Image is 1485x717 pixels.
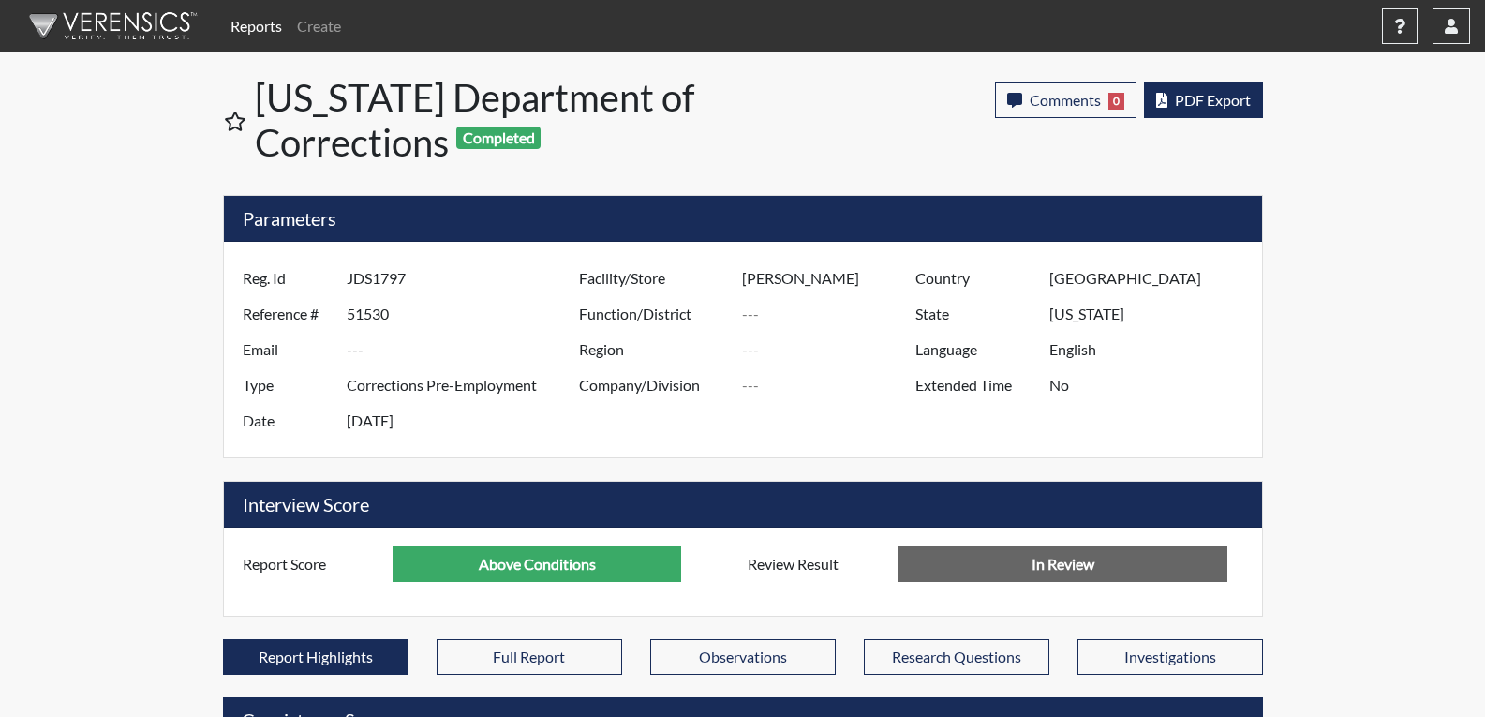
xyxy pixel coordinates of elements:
label: Review Result [734,546,898,582]
label: Region [565,332,743,367]
input: --- [1049,261,1256,296]
input: --- [1049,367,1256,403]
input: --- [742,296,920,332]
a: Create [290,7,349,45]
label: Reference # [229,296,347,332]
input: --- [1049,296,1256,332]
label: Company/Division [565,367,743,403]
input: --- [347,261,584,296]
label: Country [901,261,1049,296]
label: Type [229,367,347,403]
label: Function/District [565,296,743,332]
input: No Decision [898,546,1227,582]
input: --- [742,332,920,367]
input: --- [347,403,584,439]
h5: Parameters [224,196,1262,242]
span: 0 [1108,93,1124,110]
label: Extended Time [901,367,1049,403]
a: Reports [223,7,290,45]
label: Report Score [229,546,394,582]
button: PDF Export [1144,82,1263,118]
h1: [US_STATE] Department of Corrections [255,75,745,165]
button: Comments0 [995,82,1136,118]
label: Reg. Id [229,261,347,296]
label: Language [901,332,1049,367]
input: --- [742,367,920,403]
input: --- [393,546,681,582]
label: Email [229,332,347,367]
label: State [901,296,1049,332]
input: --- [347,296,584,332]
input: --- [1049,332,1256,367]
button: Investigations [1077,639,1263,675]
h5: Interview Score [224,482,1262,528]
span: PDF Export [1175,91,1251,109]
button: Full Report [437,639,622,675]
label: Date [229,403,347,439]
label: Facility/Store [565,261,743,296]
input: --- [742,261,920,296]
button: Observations [650,639,836,675]
input: --- [347,367,584,403]
button: Research Questions [864,639,1049,675]
span: Completed [456,127,541,149]
span: Comments [1030,91,1101,109]
button: Report Highlights [223,639,408,675]
input: --- [347,332,584,367]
